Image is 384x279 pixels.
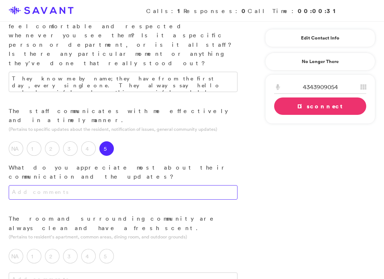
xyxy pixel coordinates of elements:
[63,249,78,263] label: 3
[9,233,238,240] p: (Pertains to resident's apartment, common areas, dining room, and outdoor grounds)
[9,141,23,156] label: NA
[45,249,59,263] label: 2
[265,53,375,71] a: No Longer There
[63,141,78,156] label: 3
[99,249,114,263] label: 5
[298,7,339,15] strong: 00:00:31
[45,141,59,156] label: 2
[9,214,238,233] p: The room and surrounding community are always clean and have a fresh scent.
[9,12,238,68] p: What is it that the staff do that makes you feel comfortable and respected whenever you see them?...
[81,249,96,263] label: 4
[27,141,41,156] label: 1
[9,107,238,125] p: The staff communicates with me effectively and in a timely manner.
[177,7,183,15] strong: 1
[274,97,366,115] a: Disconnect
[81,141,96,156] label: 4
[27,249,41,263] label: 1
[9,249,23,263] label: NA
[241,7,248,15] strong: 0
[9,126,238,133] p: (Pertains to specific updates about the resident, notification of issues, general community updates)
[274,32,366,44] a: Edit Contact Info
[9,163,238,182] p: What do you appreciate most about their communication and the updates?
[99,141,114,156] label: 5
